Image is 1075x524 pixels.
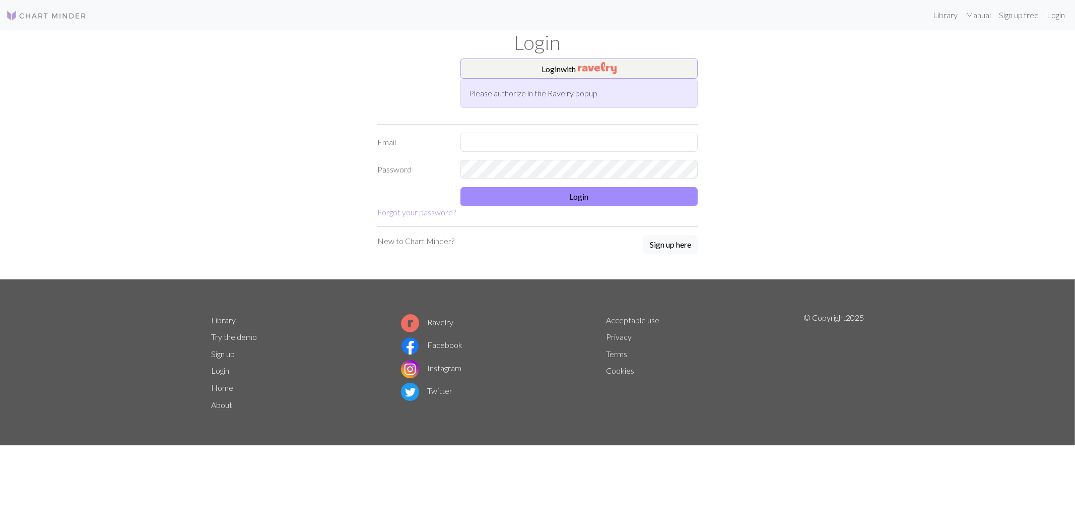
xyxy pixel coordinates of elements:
[401,314,419,332] img: Ravelry logo
[6,10,87,22] img: Logo
[211,332,257,341] a: Try the demo
[1043,5,1069,25] a: Login
[606,332,632,341] a: Privacy
[377,235,454,247] p: New to Chart Minder?
[401,317,453,327] a: Ravelry
[211,383,233,392] a: Home
[962,5,995,25] a: Manual
[401,383,419,401] img: Twitter logo
[643,235,698,255] a: Sign up here
[606,349,627,359] a: Terms
[211,400,232,410] a: About
[401,340,462,350] a: Facebook
[401,337,419,355] img: Facebook logo
[401,363,461,373] a: Instagram
[205,30,870,54] h1: Login
[211,366,229,375] a: Login
[606,366,634,375] a: Cookies
[401,360,419,378] img: Instagram logo
[460,187,698,206] button: Login
[578,62,617,74] img: Ravelry
[377,207,456,217] a: Forgot your password?
[929,5,962,25] a: Library
[401,386,452,395] a: Twitter
[211,349,235,359] a: Sign up
[643,235,698,254] button: Sign up here
[371,133,454,152] label: Email
[995,5,1043,25] a: Sign up free
[460,59,698,79] button: Loginwith
[460,79,698,108] div: Please authorize in the Ravelry popup
[606,315,659,325] a: Acceptable use
[371,160,454,179] label: Password
[211,315,236,325] a: Library
[803,312,864,414] p: © Copyright 2025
